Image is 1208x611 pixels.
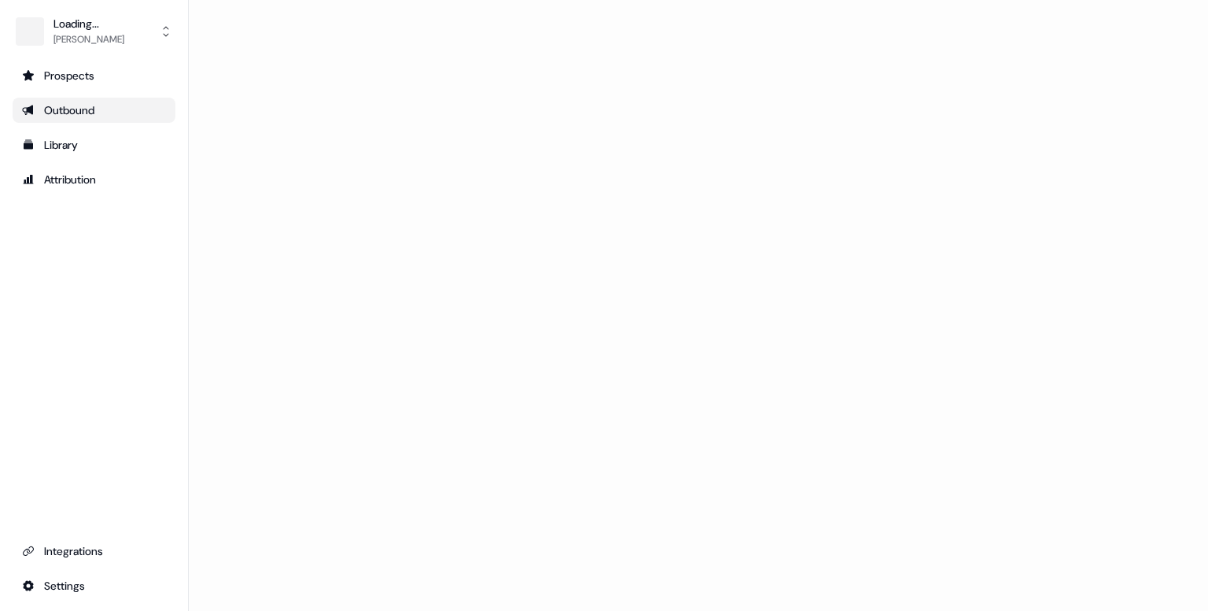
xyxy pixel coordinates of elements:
[13,167,175,192] a: Go to attribution
[22,68,166,83] div: Prospects
[53,16,124,31] div: Loading...
[53,31,124,47] div: [PERSON_NAME]
[22,102,166,118] div: Outbound
[13,63,175,88] a: Go to prospects
[22,137,166,153] div: Library
[22,543,166,559] div: Integrations
[13,98,175,123] a: Go to outbound experience
[13,573,175,598] a: Go to integrations
[13,539,175,564] a: Go to integrations
[13,13,175,50] button: Loading...[PERSON_NAME]
[13,132,175,157] a: Go to templates
[22,172,166,187] div: Attribution
[22,578,166,594] div: Settings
